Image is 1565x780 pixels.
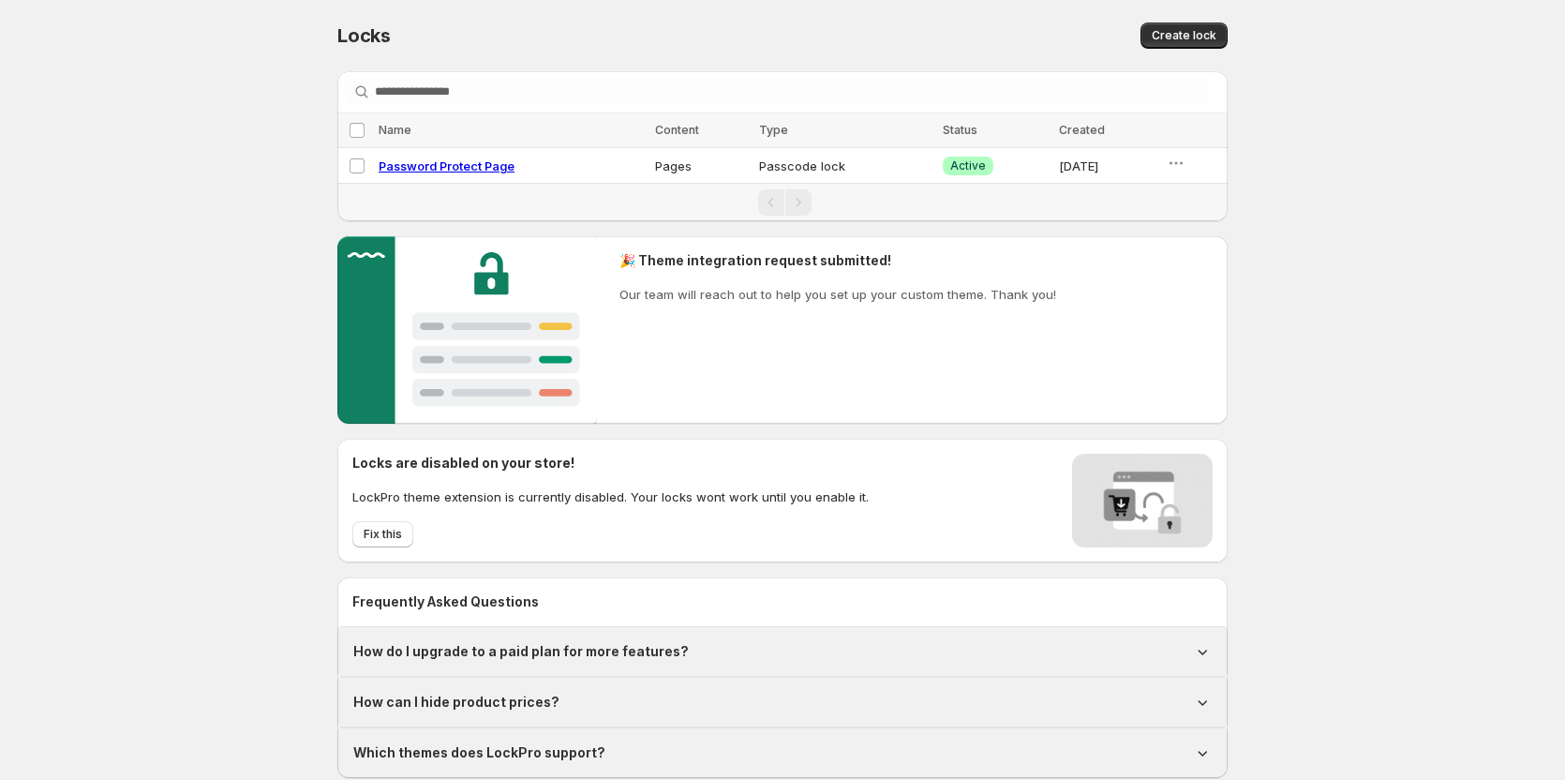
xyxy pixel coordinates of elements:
[353,743,605,762] h1: Which themes does LockPro support?
[352,487,869,506] p: LockPro theme extension is currently disabled. Your locks wont work until you enable it.
[1140,22,1228,49] button: Create lock
[353,693,559,712] h1: How can I hide product prices?
[353,642,689,661] h1: How do I upgrade to a paid plan for more features?
[759,123,788,137] span: Type
[649,148,753,184] td: Pages
[337,236,597,424] img: Customer support
[655,123,699,137] span: Content
[379,123,411,137] span: Name
[619,285,1056,304] p: Our team will reach out to help you set up your custom theme. Thank you!
[352,454,869,472] h2: Locks are disabled on your store!
[379,158,514,173] a: Password Protect Page
[352,592,1213,611] h2: Frequently Asked Questions
[337,24,391,47] span: Locks
[337,183,1228,221] nav: Pagination
[619,251,1056,270] h2: 🎉 Theme integration request submitted!
[1059,123,1105,137] span: Created
[352,521,413,547] button: Fix this
[1152,28,1216,43] span: Create lock
[364,527,402,542] span: Fix this
[950,158,986,173] span: Active
[1072,454,1213,547] img: Locks disabled
[753,148,937,184] td: Passcode lock
[943,123,977,137] span: Status
[1053,148,1161,184] td: [DATE]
